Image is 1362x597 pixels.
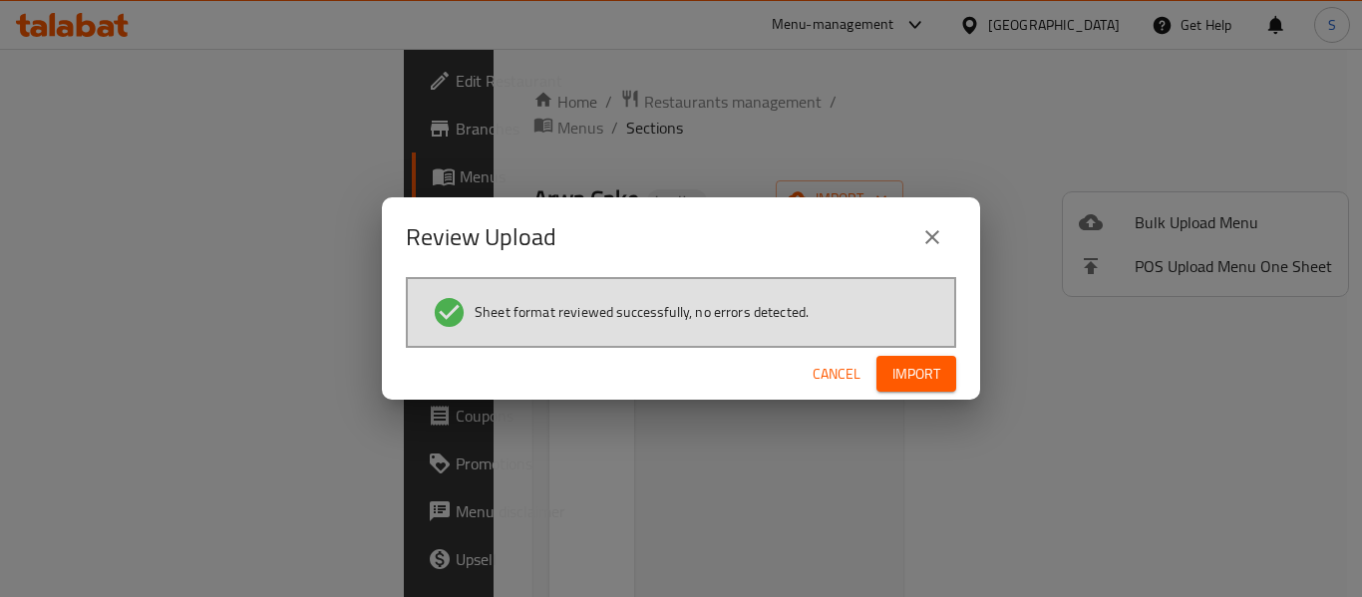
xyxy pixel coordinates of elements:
[892,362,940,387] span: Import
[876,356,956,393] button: Import
[805,356,868,393] button: Cancel
[475,302,809,322] span: Sheet format reviewed successfully, no errors detected.
[406,221,556,253] h2: Review Upload
[813,362,860,387] span: Cancel
[908,213,956,261] button: close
